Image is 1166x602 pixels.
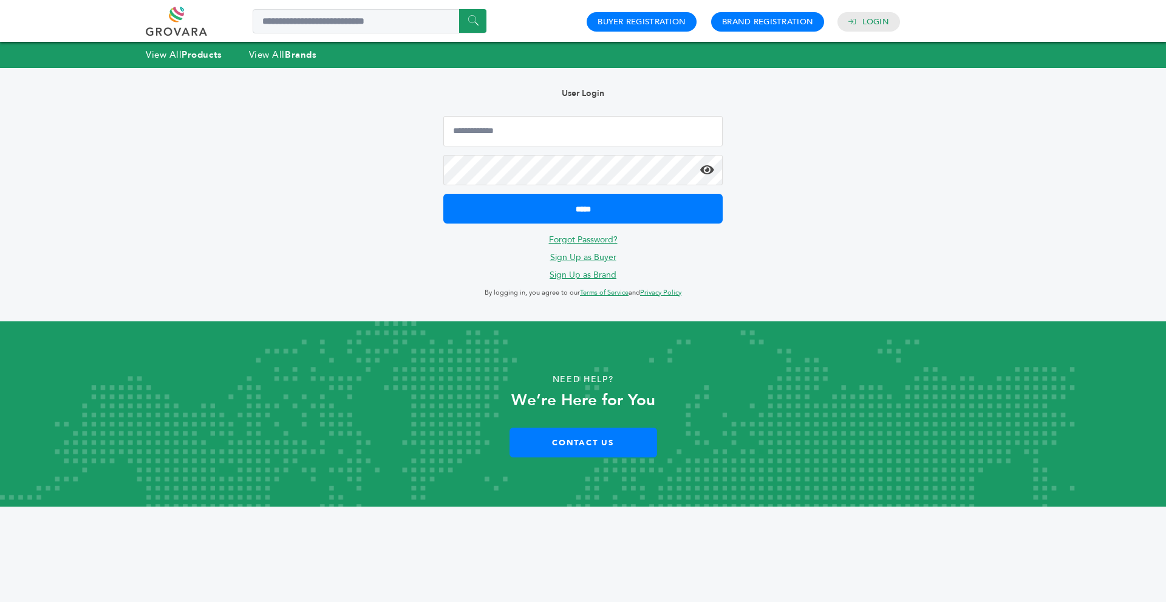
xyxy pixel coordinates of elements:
[58,371,1108,389] p: Need Help?
[249,49,317,61] a: View AllBrands
[640,288,681,297] a: Privacy Policy
[443,116,723,146] input: Email Address
[511,389,655,411] strong: We’re Here for You
[862,16,889,27] a: Login
[285,49,316,61] strong: Brands
[443,155,723,185] input: Password
[562,87,604,99] b: User Login
[443,286,723,300] p: By logging in, you agree to our and
[598,16,686,27] a: Buyer Registration
[550,269,616,281] a: Sign Up as Brand
[253,9,486,33] input: Search a product or brand...
[510,428,657,457] a: Contact Us
[580,288,629,297] a: Terms of Service
[549,234,618,245] a: Forgot Password?
[550,251,616,263] a: Sign Up as Buyer
[146,49,222,61] a: View AllProducts
[722,16,813,27] a: Brand Registration
[182,49,222,61] strong: Products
